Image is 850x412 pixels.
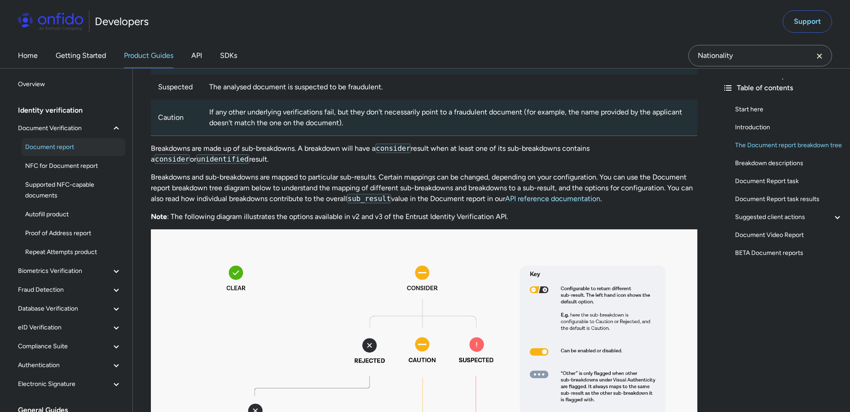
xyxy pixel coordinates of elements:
td: The analysed document is suspected to be fraudulent. [202,75,697,100]
span: Fraud Detection [18,285,111,295]
h1: Developers [95,14,149,29]
button: Authentication [14,356,125,374]
button: Document Verification [14,119,125,137]
a: Introduction [735,122,843,133]
span: Supported NFC-capable documents [25,180,122,201]
button: Database Verification [14,300,125,318]
a: Support [783,10,832,33]
a: Document Report task results [735,194,843,205]
span: Autofill product [25,209,122,220]
a: Getting Started [56,43,106,68]
a: Document Report task [735,176,843,187]
a: Home [18,43,38,68]
code: consider [154,154,190,164]
button: Biometrics Verification [14,262,125,280]
code: consider [375,144,411,153]
code: unidentified [196,154,249,164]
a: Breakdown descriptions [735,158,843,169]
a: NFC for Document report [22,157,125,175]
a: Product Guides [124,43,173,68]
a: The Document report breakdown tree [735,140,843,151]
span: Authentication [18,360,111,371]
span: Electronic Signature [18,379,111,390]
a: API [191,43,202,68]
strong: Note [151,212,167,221]
a: Start here [735,104,843,115]
p: Breakdowns and sub-breakdowns are mapped to particular sub-results. Certain mappings can be chang... [151,172,697,204]
a: Suggested client actions [735,212,843,223]
a: Overview [14,75,125,93]
td: Caution [151,100,202,136]
p: Breakdowns are made up of sub-breakdowns. A breakdown will have a result when at least one of its... [151,143,697,165]
a: SDKs [220,43,237,68]
span: Document Verification [18,123,111,134]
button: Electronic Signature [14,375,125,393]
a: Document Video Report [735,230,843,241]
span: Biometrics Verification [18,266,111,276]
a: Autofill product [22,206,125,224]
svg: Clear search field button [814,51,825,61]
span: Database Verification [18,303,111,314]
span: eID Verification [18,322,111,333]
span: Compliance Suite [18,341,111,352]
img: Onfido Logo [18,13,84,31]
a: Repeat Attempts product [22,243,125,261]
td: Suspected [151,75,202,100]
td: If any other underlying verifications fail, but they don't necessarily point to a fraudulent docu... [202,100,697,136]
span: Proof of Address report [25,228,122,239]
p: : The following diagram illustrates the options available in v2 and v3 of the Entrust Identity Ve... [151,211,697,222]
span: Overview [18,79,122,90]
button: Compliance Suite [14,337,125,355]
a: API reference documentation [505,194,600,203]
div: Identity verification [18,101,129,119]
button: eID Verification [14,319,125,337]
code: sub_result [347,194,391,203]
a: Proof of Address report [22,224,125,242]
a: BETA Document reports [735,248,843,259]
span: Repeat Attempts product [25,247,122,258]
span: NFC for Document report [25,161,122,171]
div: Table of contents [722,83,843,93]
a: Document report [22,138,125,156]
input: Onfido search input field [688,45,832,66]
span: Document report [25,142,122,153]
button: Fraud Detection [14,281,125,299]
a: Supported NFC-capable documents [22,176,125,205]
